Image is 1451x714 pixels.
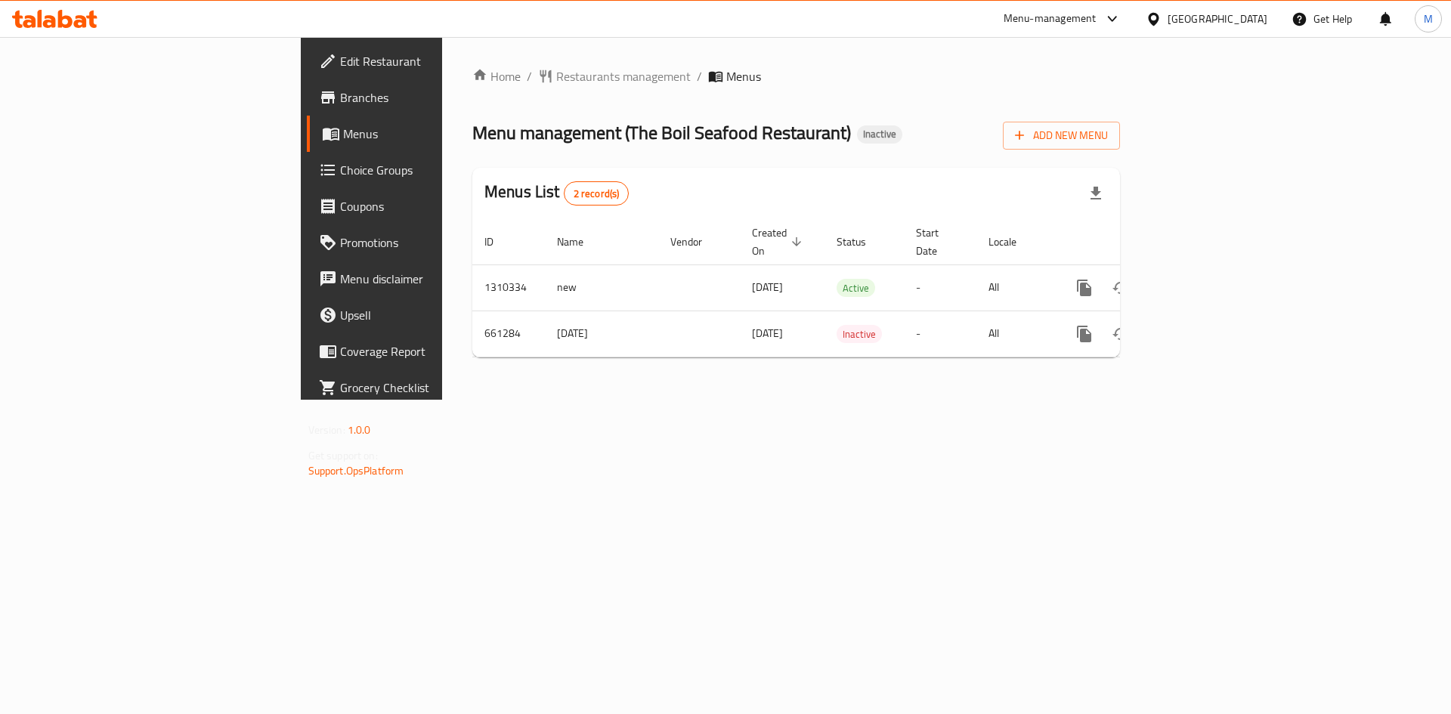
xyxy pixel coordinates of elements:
a: Promotions [307,224,543,261]
a: Branches [307,79,543,116]
nav: breadcrumb [472,67,1120,85]
span: Coupons [340,197,531,215]
span: Add New Menu [1015,126,1108,145]
div: Menu-management [1004,10,1097,28]
a: Choice Groups [307,152,543,188]
li: / [697,67,702,85]
button: Add New Menu [1003,122,1120,150]
span: Choice Groups [340,161,531,179]
a: Upsell [307,297,543,333]
span: Menus [343,125,531,143]
span: Start Date [916,224,958,260]
td: - [904,311,976,357]
a: Coverage Report [307,333,543,369]
span: Name [557,233,603,251]
span: Inactive [837,326,882,343]
td: - [904,264,976,311]
td: All [976,264,1054,311]
div: Inactive [857,125,902,144]
span: ID [484,233,513,251]
span: [DATE] [752,323,783,343]
span: Grocery Checklist [340,379,531,397]
span: [DATE] [752,277,783,297]
button: Change Status [1103,270,1139,306]
a: Grocery Checklist [307,369,543,406]
h2: Menus List [484,181,629,206]
span: 2 record(s) [565,187,629,201]
th: Actions [1054,219,1224,265]
div: Total records count [564,181,630,206]
a: Menus [307,116,543,152]
td: new [545,264,658,311]
span: Menu management ( The Boil Seafood Restaurant ) [472,116,851,150]
span: Vendor [670,233,722,251]
span: Active [837,280,875,297]
span: Get support on: [308,446,378,465]
div: Active [837,279,875,297]
span: Promotions [340,233,531,252]
div: Inactive [837,325,882,343]
button: more [1066,270,1103,306]
span: Upsell [340,306,531,324]
span: Inactive [857,128,902,141]
span: Branches [340,88,531,107]
span: Edit Restaurant [340,52,531,70]
span: 1.0.0 [348,420,371,440]
div: [GEOGRAPHIC_DATA] [1168,11,1267,27]
a: Edit Restaurant [307,43,543,79]
button: more [1066,316,1103,352]
span: Menu disclaimer [340,270,531,288]
span: Coverage Report [340,342,531,360]
td: All [976,311,1054,357]
span: Version: [308,420,345,440]
span: Menus [726,67,761,85]
button: Change Status [1103,316,1139,352]
a: Restaurants management [538,67,691,85]
span: Restaurants management [556,67,691,85]
span: Status [837,233,886,251]
table: enhanced table [472,219,1224,357]
span: M [1424,11,1433,27]
div: Export file [1078,175,1114,212]
a: Support.OpsPlatform [308,461,404,481]
a: Coupons [307,188,543,224]
span: Created On [752,224,806,260]
td: [DATE] [545,311,658,357]
a: Menu disclaimer [307,261,543,297]
span: Locale [988,233,1036,251]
